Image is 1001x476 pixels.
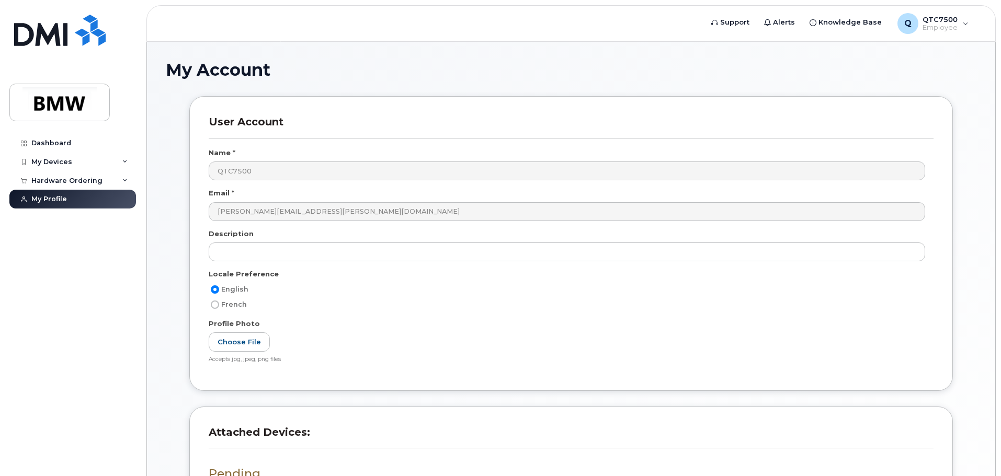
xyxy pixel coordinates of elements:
h3: User Account [209,115,934,138]
label: Email * [209,188,234,198]
input: English [211,285,219,294]
label: Name * [209,148,235,158]
label: Locale Preference [209,269,279,279]
h1: My Account [166,61,976,79]
label: Choose File [209,332,270,352]
input: French [211,300,219,309]
label: Profile Photo [209,319,260,329]
span: English [221,285,248,293]
div: Accepts jpg, jpeg, png files [209,356,925,364]
span: French [221,300,247,308]
label: Description [209,229,254,239]
h3: Attached Devices: [209,426,934,448]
